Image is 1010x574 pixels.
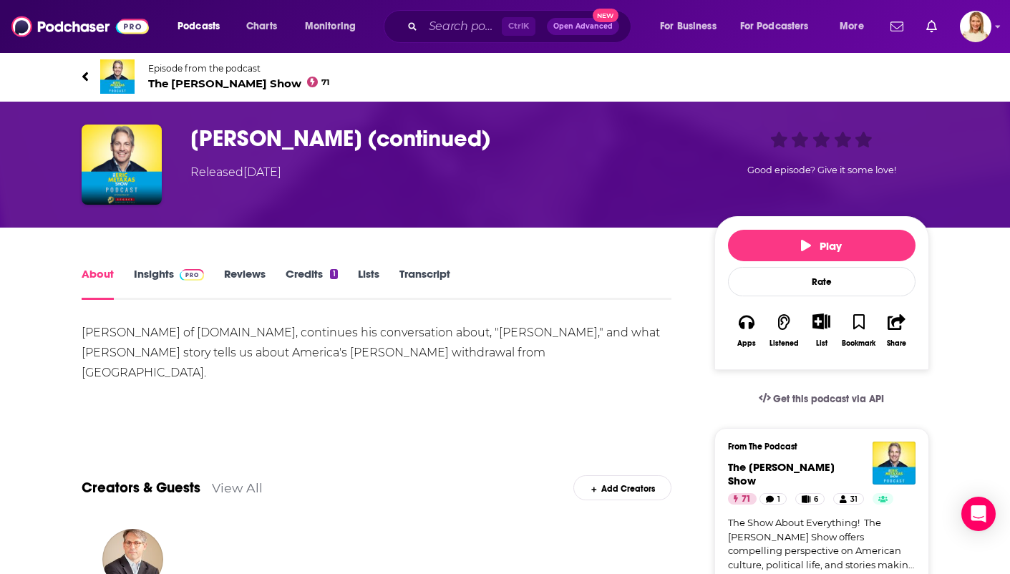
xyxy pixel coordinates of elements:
a: Show notifications dropdown [921,14,943,39]
div: Rate [728,267,916,296]
a: Lists [358,267,379,300]
div: Bookmark [842,339,875,348]
img: The Eric Metaxas Show [873,442,916,485]
button: Apps [728,304,765,356]
a: Charts [237,15,286,38]
span: 31 [850,492,858,507]
a: The Eric Metaxas Show [728,460,835,487]
a: InsightsPodchaser Pro [134,267,205,300]
button: Bookmark [840,304,878,356]
button: Listened [765,304,802,356]
span: For Podcasters [740,16,809,37]
button: Show profile menu [960,11,991,42]
span: 71 [321,79,329,86]
img: User Profile [960,11,991,42]
button: open menu [167,15,238,38]
span: More [840,16,864,37]
button: open menu [830,15,882,38]
div: List [816,339,827,348]
a: Reviews [224,267,266,300]
a: 71 [728,493,757,505]
img: Chad Robichaux (continued) [82,125,162,205]
input: Search podcasts, credits, & more... [423,15,502,38]
span: Charts [246,16,277,37]
a: 31 [833,493,863,505]
span: 6 [814,492,818,507]
a: Credits1 [286,267,337,300]
span: Podcasts [178,16,220,37]
a: View All [212,480,263,495]
div: Add Creators [573,475,671,500]
h1: Chad Robichaux (continued) [190,125,691,152]
a: Get this podcast via API [747,381,896,417]
span: 1 [777,492,780,507]
a: About [82,267,114,300]
button: Play [728,230,916,261]
div: Apps [737,339,756,348]
img: Podchaser - Follow, Share and Rate Podcasts [11,13,149,40]
span: 71 [742,492,751,507]
span: Open Advanced [553,23,613,30]
span: Monitoring [305,16,356,37]
div: Share [887,339,906,348]
span: For Business [660,16,717,37]
span: The [PERSON_NAME] Show [728,460,835,487]
a: The Eric Metaxas ShowEpisode from the podcastThe [PERSON_NAME] Show71 [82,59,929,94]
button: Share [878,304,915,356]
div: Released [DATE] [190,164,281,181]
span: Logged in as leannebush [960,11,991,42]
a: The Show About Everything! The [PERSON_NAME] Show offers compelling perspective on American cultu... [728,516,916,572]
button: open menu [295,15,374,38]
div: 1 [330,269,337,279]
button: open menu [731,15,830,38]
div: Open Intercom Messenger [961,497,996,531]
span: Ctrl K [502,17,535,36]
a: 1 [759,493,787,505]
div: Search podcasts, credits, & more... [397,10,645,43]
div: Listened [769,339,799,348]
span: Get this podcast via API [773,393,884,405]
span: New [593,9,618,22]
div: Show More ButtonList [802,304,840,356]
a: Creators & Guests [82,479,200,497]
button: open menu [650,15,734,38]
img: The Eric Metaxas Show [100,59,135,94]
h3: From The Podcast [728,442,904,452]
div: [PERSON_NAME] of [DOMAIN_NAME], continues his conversation about, "[PERSON_NAME]," and what [PERS... [82,323,672,423]
a: Show notifications dropdown [885,14,909,39]
span: Good episode? Give it some love! [747,165,896,175]
span: Play [801,239,842,253]
span: Episode from the podcast [148,63,330,74]
a: 6 [795,493,825,505]
a: Transcript [399,267,450,300]
span: The [PERSON_NAME] Show [148,77,330,90]
button: Open AdvancedNew [547,18,619,35]
img: Podchaser Pro [180,269,205,281]
button: Show More Button [807,313,836,329]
